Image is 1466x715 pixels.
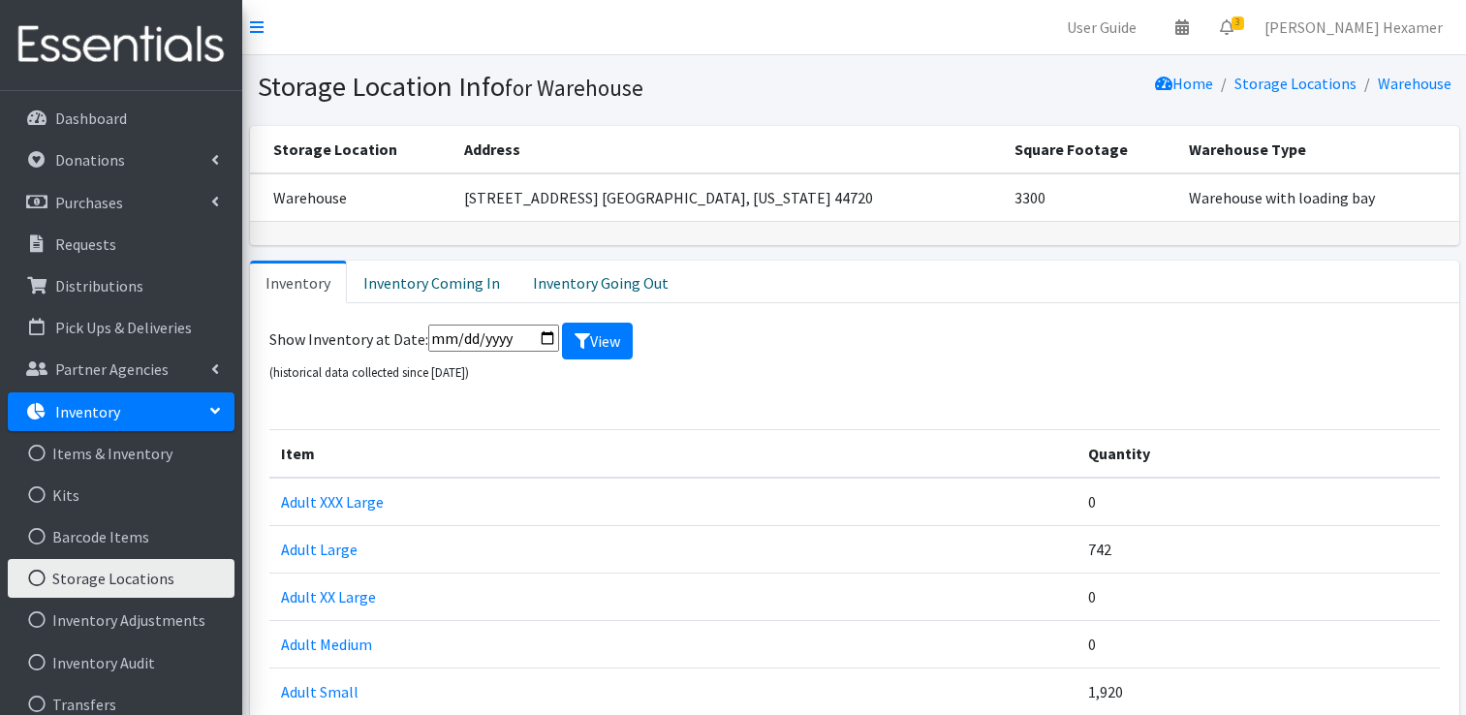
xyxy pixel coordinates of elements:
[1249,8,1458,47] a: [PERSON_NAME] Hexamer
[8,559,234,598] a: Storage Locations
[1204,8,1249,47] a: 3
[1177,126,1459,173] th: Warehouse Type
[8,13,234,78] img: HumanEssentials
[55,276,143,295] p: Distributions
[452,126,1004,173] th: Address
[8,99,234,138] a: Dashboard
[8,601,234,639] a: Inventory Adjustments
[8,643,234,682] a: Inventory Audit
[1003,173,1177,222] td: 3300
[281,682,359,701] a: Adult Small
[55,318,192,337] p: Pick Ups & Deliveries
[8,476,234,514] a: Kits
[250,126,452,173] th: Storage Location
[8,266,234,305] a: Distributions
[55,359,169,379] p: Partner Agencies
[281,540,358,559] a: Adult Large
[1155,74,1213,93] a: Home
[55,193,123,212] p: Purchases
[452,173,1004,222] td: [STREET_ADDRESS] [GEOGRAPHIC_DATA], [US_STATE] 44720
[8,350,234,389] a: Partner Agencies
[269,429,1077,478] th: Item
[8,517,234,556] a: Barcode Items
[1076,573,1439,620] td: 0
[55,234,116,254] p: Requests
[281,587,376,606] a: Adult XX Large
[1076,478,1439,526] td: 0
[1076,668,1439,715] td: 1,920
[505,74,643,102] small: for Warehouse
[1076,429,1439,478] th: Quantity
[8,434,234,473] a: Items & Inventory
[250,261,347,303] a: Inventory
[8,308,234,347] a: Pick Ups & Deliveries
[281,492,384,512] a: Adult XXX Large
[347,261,516,303] a: Inventory Coming In
[1076,525,1439,573] td: 742
[516,261,685,303] a: Inventory Going Out
[258,70,848,104] h1: Storage Location Info
[55,402,120,421] p: Inventory
[269,323,1440,383] form: Show Inventory at Date:
[1177,173,1459,222] td: Warehouse with loading bay
[8,392,234,431] a: Inventory
[562,323,633,359] button: View
[1003,126,1177,173] th: Square Footage
[1234,74,1357,93] a: Storage Locations
[1076,620,1439,668] td: 0
[1051,8,1152,47] a: User Guide
[269,364,469,380] small: (historical data collected since [DATE])
[281,635,372,654] a: Adult Medium
[8,140,234,179] a: Donations
[55,109,127,128] p: Dashboard
[1232,16,1244,30] span: 3
[8,225,234,264] a: Requests
[8,183,234,222] a: Purchases
[250,173,452,222] td: Warehouse
[55,150,125,170] p: Donations
[1378,74,1451,93] a: Warehouse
